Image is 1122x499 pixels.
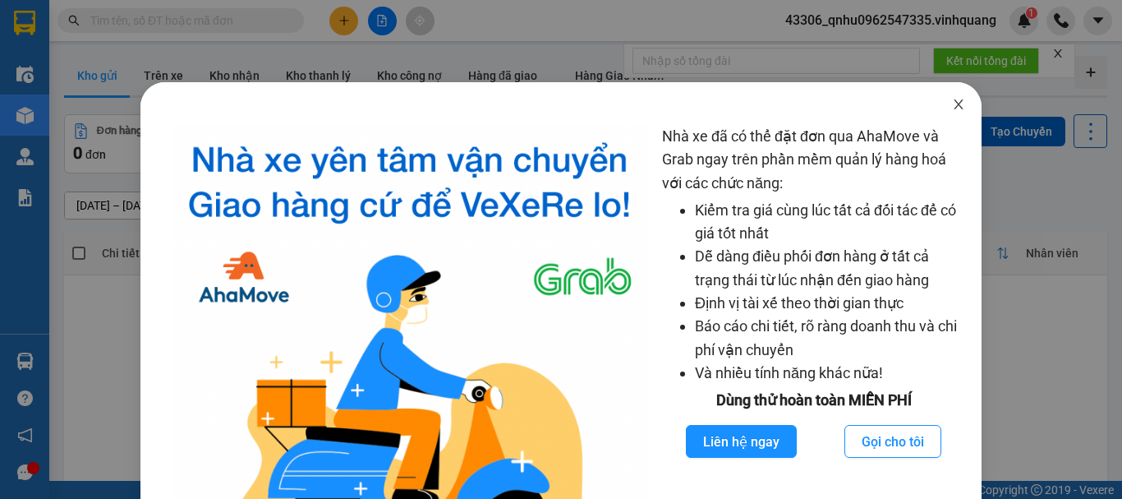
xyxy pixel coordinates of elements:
[695,315,965,362] li: Báo cáo chi tiết, rõ ràng doanh thu và chi phí vận chuyển
[844,425,941,458] button: Gọi cho tôi
[703,432,779,452] span: Liên hệ ngay
[862,432,924,452] span: Gọi cho tôi
[695,199,965,246] li: Kiểm tra giá cùng lúc tất cả đối tác để có giá tốt nhất
[695,362,965,385] li: Và nhiều tính năng khác nữa!
[662,389,965,412] div: Dùng thử hoàn toàn MIỄN PHÍ
[695,292,965,315] li: Định vị tài xế theo thời gian thực
[695,245,965,292] li: Dễ dàng điều phối đơn hàng ở tất cả trạng thái từ lúc nhận đến giao hàng
[952,98,965,111] span: close
[936,82,982,128] button: Close
[686,425,797,458] button: Liên hệ ngay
